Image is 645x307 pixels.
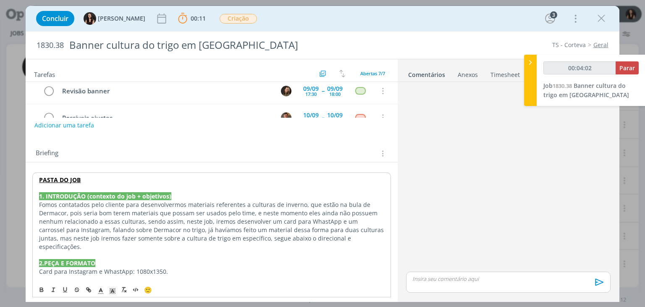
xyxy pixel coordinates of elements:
button: I[PERSON_NAME] [84,12,145,25]
span: -- [322,114,324,120]
button: Adicionar uma tarefa [34,118,94,133]
div: Anexos [458,71,478,79]
div: Revisão banner [58,86,273,96]
button: T [280,111,293,124]
strong: 1. INTRODUÇÃO (contexto do job + objetivos) [39,192,171,200]
span: 1830.38 [37,41,64,50]
span: Cor de Fundo [107,285,118,295]
div: Banner cultura do trigo em [GEOGRAPHIC_DATA] [66,35,367,56]
div: 09/09 [303,86,319,92]
span: 🙂 [144,286,152,294]
img: T [281,112,291,123]
div: 18:00 [329,92,341,96]
a: Geral [593,41,608,49]
span: 1830.38 [553,82,572,90]
a: Comentários [408,67,446,79]
span: -- [322,88,324,94]
button: Criação [219,13,257,24]
span: [PERSON_NAME] [98,16,145,21]
p: Fomos contatados pelo cliente para desenvolvermos materiais referentes a culturas de inverno, que... [39,201,384,251]
strong: 2.PEÇA E FORMATO [39,259,95,267]
span: Abertas 7/7 [360,70,385,77]
button: 00:11 [176,12,208,25]
span: Cor do Texto [95,285,107,295]
div: 17:30 [305,92,317,96]
button: 3 [543,12,557,25]
button: Parar [616,61,639,74]
a: PASTA DO JOB [39,176,81,184]
div: 09/09 [327,86,343,92]
p: Card para Instagram e WhastApp: 1080x1350. [39,267,384,276]
button: 🙂 [142,285,154,295]
a: Job1830.38Banner cultura do trigo em [GEOGRAPHIC_DATA] [543,82,629,99]
img: J [281,86,291,96]
img: arrow-down-up.svg [339,70,345,77]
img: I [84,12,96,25]
span: Criação [220,14,257,24]
div: dialog [26,6,619,302]
span: Banner cultura do trigo em [GEOGRAPHIC_DATA] [543,82,629,99]
div: Possíveis ajustes [58,113,273,123]
span: Briefing [36,148,58,159]
div: 3 [550,11,557,19]
div: 10/09 [303,112,319,118]
button: J [280,85,293,97]
span: Tarefas [34,69,55,79]
span: 00:11 [191,14,206,22]
div: 10/09 [327,112,343,118]
a: Timesheet [490,67,520,79]
span: Concluir [42,15,68,22]
button: Concluir [36,11,74,26]
span: Parar [619,64,635,72]
a: TS - Corteva [552,41,586,49]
